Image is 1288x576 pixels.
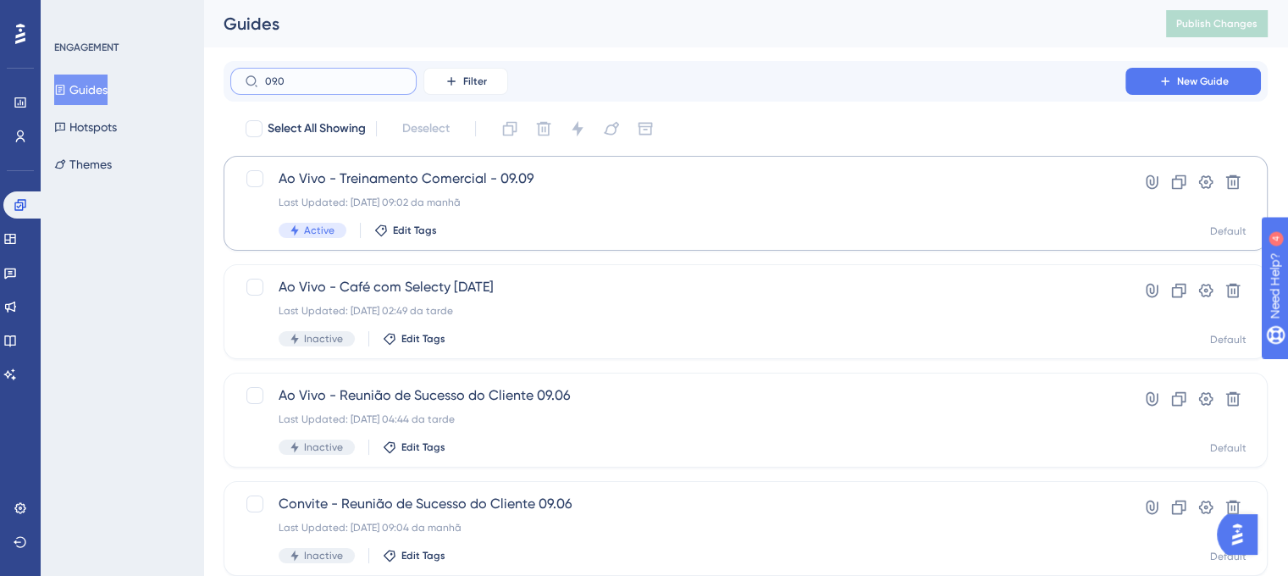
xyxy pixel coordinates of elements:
span: Select All Showing [268,119,366,139]
div: Default [1210,333,1247,346]
button: Edit Tags [374,224,437,237]
span: Ao Vivo - Café com Selecty [DATE] [279,277,1077,297]
div: Default [1210,550,1247,563]
span: Active [304,224,334,237]
span: New Guide [1177,75,1229,88]
span: Filter [463,75,487,88]
div: 4 [118,8,123,22]
button: Guides [54,75,108,105]
span: Edit Tags [393,224,437,237]
div: Default [1210,224,1247,238]
div: Guides [224,12,1124,36]
button: Edit Tags [383,332,445,346]
span: Inactive [304,549,343,562]
button: Edit Tags [383,549,445,562]
span: Edit Tags [401,332,445,346]
span: Publish Changes [1176,17,1258,30]
button: Deselect [387,114,465,144]
button: Themes [54,149,112,180]
div: Last Updated: [DATE] 09:04 da manhã [279,521,1077,534]
button: Filter [423,68,508,95]
span: Inactive [304,332,343,346]
div: Last Updated: [DATE] 02:49 da tarde [279,304,1077,318]
div: ENGAGEMENT [54,41,119,54]
div: Last Updated: [DATE] 09:02 da manhã [279,196,1077,209]
button: Edit Tags [383,440,445,454]
span: Convite - Reunião de Sucesso do Cliente 09.06 [279,494,1077,514]
span: Need Help? [40,4,106,25]
div: Last Updated: [DATE] 04:44 da tarde [279,413,1077,426]
iframe: UserGuiding AI Assistant Launcher [1217,509,1268,560]
input: Search [265,75,402,87]
span: Edit Tags [401,549,445,562]
span: Ao Vivo - Treinamento Comercial - 09.09 [279,169,1077,189]
span: Deselect [402,119,450,139]
button: Publish Changes [1166,10,1268,37]
button: New Guide [1125,68,1261,95]
span: Inactive [304,440,343,454]
span: Ao Vivo - Reunião de Sucesso do Cliente 09.06 [279,385,1077,406]
div: Default [1210,441,1247,455]
button: Hotspots [54,112,117,142]
span: Edit Tags [401,440,445,454]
